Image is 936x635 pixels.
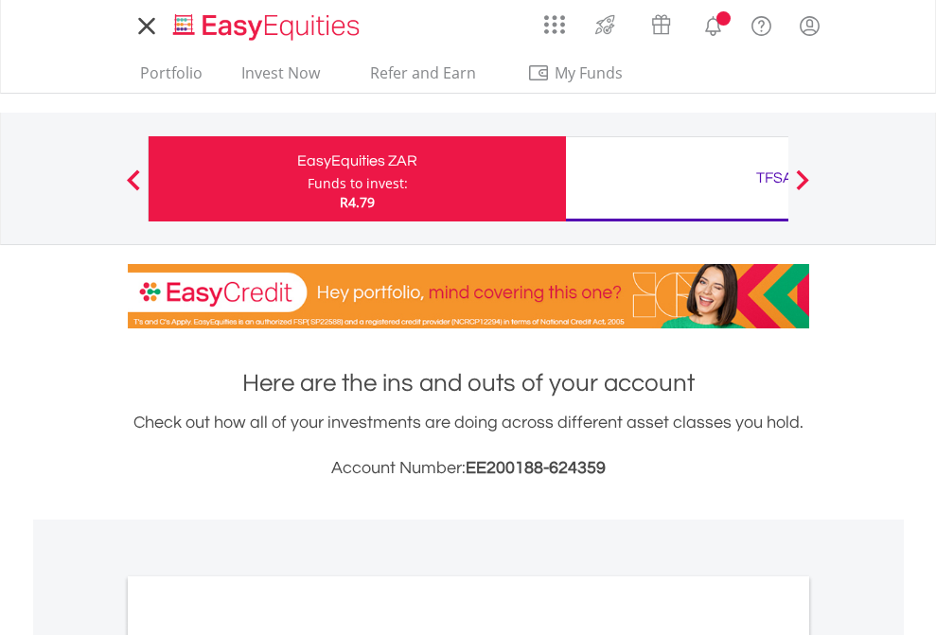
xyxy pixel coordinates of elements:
button: Previous [115,179,152,198]
a: Vouchers [633,5,689,40]
a: My Profile [786,5,834,46]
span: EE200188-624359 [466,459,606,477]
div: Check out how all of your investments are doing across different asset classes you hold. [128,410,809,482]
a: Portfolio [132,63,210,93]
span: My Funds [527,61,651,85]
img: EasyCredit Promotion Banner [128,264,809,328]
div: EasyEquities ZAR [160,148,555,174]
a: FAQ's and Support [737,5,786,43]
h1: Here are the ins and outs of your account [128,366,809,400]
img: vouchers-v2.svg [645,9,677,40]
span: R4.79 [340,193,375,211]
img: EasyEquities_Logo.png [169,11,367,43]
img: grid-menu-icon.svg [544,14,565,35]
a: Invest Now [234,63,327,93]
img: thrive-v2.svg [590,9,621,40]
span: Refer and Earn [370,62,476,83]
div: Funds to invest: [308,174,408,193]
button: Next [784,179,821,198]
a: Home page [166,5,367,43]
a: Refer and Earn [351,63,496,93]
h3: Account Number: [128,455,809,482]
a: Notifications [689,5,737,43]
a: AppsGrid [532,5,577,35]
